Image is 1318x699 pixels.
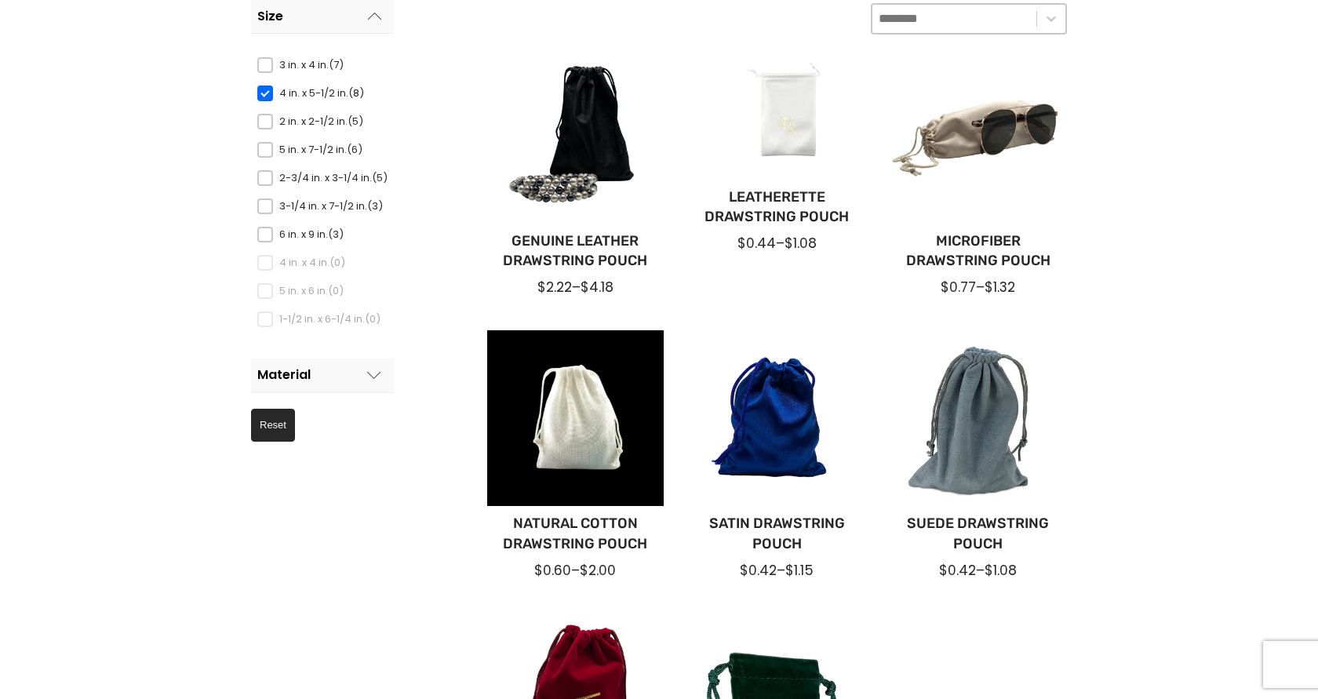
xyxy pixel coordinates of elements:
span: $1.15 [785,561,814,580]
span: $0.42 [740,561,777,580]
a: Natural Cotton Drawstring Pouch [500,514,651,553]
a: Microfiber Drawstring Pouch [902,231,1054,271]
div: 6 in. x 9 in.(3) [257,227,388,242]
span: (8) [348,86,364,100]
span: $0.60 [534,561,571,580]
span: $2.22 [537,278,572,297]
div: – [701,561,853,580]
span: $0.77 [941,278,976,297]
a: Satin Drawstring Pouch [701,514,853,553]
button: Material [251,359,394,392]
span: 5 in. x 7-1/2 in. [273,142,388,158]
span: (6) [347,142,362,157]
a: Suede Drawstring Pouch [902,514,1054,553]
span: (7) [329,57,344,72]
span: $2.00 [580,561,616,580]
div: 5 in. x 7-1/2 in.(6) [257,142,388,158]
span: (3) [367,198,383,213]
div: – [902,278,1054,297]
a: Genuine Leather Drawstring Pouch [500,231,651,271]
a: Leatherette Drawstring Pouch [701,187,853,227]
span: $1.08 [785,234,817,253]
div: 2-3/4 in. x 3-1/4 in.(5) [257,170,388,186]
div: 4 in. x 4 in.(0) [257,255,388,271]
span: (3) [328,227,344,242]
span: $0.44 [737,234,776,253]
span: 6 in. x 9 in. [273,227,388,242]
span: $1.08 [985,561,1017,580]
span: $1.32 [985,278,1015,297]
span: 3 in. x 4 in. [273,57,388,73]
button: Reset [251,409,295,442]
div: Material [257,368,311,382]
div: 1-1/2 in. x 6-1/4 in.(0) [257,311,388,327]
div: – [500,561,651,580]
div: 3-1/4 in. x 7-1/2 in.(3) [257,198,388,214]
button: Toggle List [1037,5,1065,33]
div: 2 in. x 2-1/2 in.(5) [257,114,388,129]
div: 3 in. x 4 in.(7) [257,57,388,73]
div: – [701,234,853,253]
div: – [902,561,1054,580]
span: 3-1/4 in. x 7-1/2 in. [273,198,388,214]
div: 4 in. x 5-1/2 in.(8) [257,86,388,101]
div: – [500,278,651,297]
span: 4 in. x 5-1/2 in. [273,86,388,101]
span: 2 in. x 2-1/2 in. [273,114,388,129]
span: 2-3/4 in. x 3-1/4 in. [273,170,388,186]
span: (5) [372,170,388,185]
span: $0.42 [939,561,976,580]
span: $4.18 [581,278,613,297]
div: 5 in. x 6 in.(0) [257,283,388,299]
div: Size [257,9,283,24]
span: (5) [348,114,363,129]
